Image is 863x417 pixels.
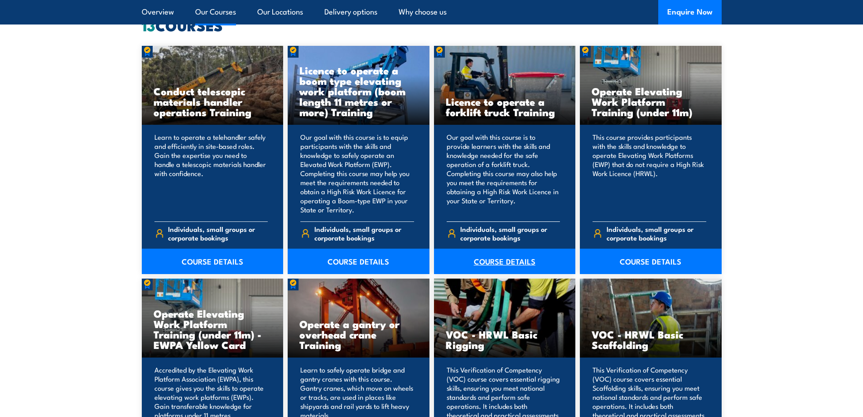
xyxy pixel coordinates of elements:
a: COURSE DETAILS [580,249,722,274]
strong: 13 [142,14,155,36]
span: Individuals, small groups or corporate bookings [168,225,268,242]
h3: Operate a gantry or overhead crane Training [299,319,418,350]
p: Our goal with this course is to equip participants with the skills and knowledge to safely operat... [300,132,414,214]
h2: COURSES [142,19,722,31]
h3: Licence to operate a boom type elevating work platform (boom length 11 metres or more) Training [299,65,418,117]
a: COURSE DETAILS [434,249,576,274]
h3: Operate Elevating Work Platform Training (under 11m) - EWPA Yellow Card [154,308,272,350]
span: Individuals, small groups or corporate bookings [314,225,414,242]
span: Individuals, small groups or corporate bookings [460,225,560,242]
h3: VOC - HRWL Basic Scaffolding [592,329,710,350]
h3: VOC - HRWL Basic Rigging [446,329,564,350]
a: COURSE DETAILS [142,249,284,274]
p: Our goal with this course is to provide learners with the skills and knowledge needed for the saf... [447,132,560,214]
h3: Operate Elevating Work Platform Training (under 11m) [592,86,710,117]
span: Individuals, small groups or corporate bookings [607,225,706,242]
p: Learn to operate a telehandler safely and efficiently in site-based roles. Gain the expertise you... [154,132,268,214]
p: This course provides participants with the skills and knowledge to operate Elevating Work Platfor... [593,132,706,214]
a: COURSE DETAILS [288,249,429,274]
h3: Conduct telescopic materials handler operations Training [154,86,272,117]
h3: Licence to operate a forklift truck Training [446,96,564,117]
